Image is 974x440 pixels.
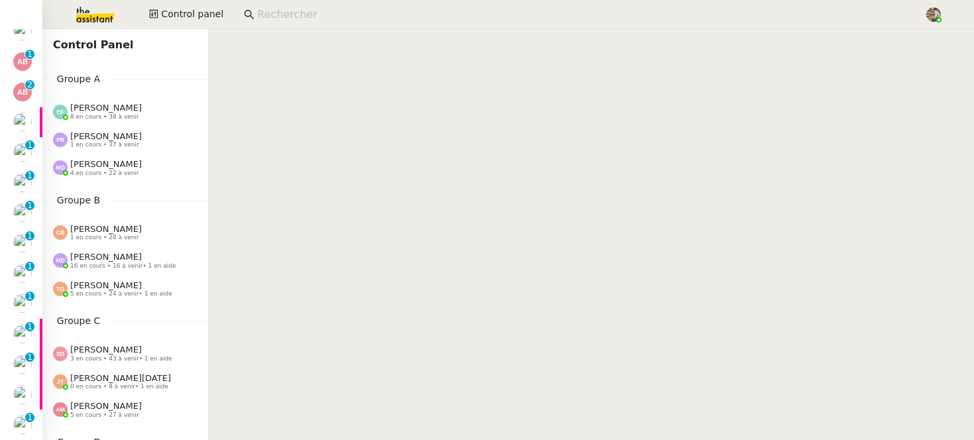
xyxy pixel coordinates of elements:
a: [PERSON_NAME] 3 en cours • 43 à venir• 1 en aide [42,339,208,367]
img: users%2FHIWaaSoTa5U8ssS5t403NQMyZZE3%2Favatar%2Fa4be050e-05fa-4f28-bbe7-e7e8e4788720 [13,174,32,192]
span: • 1 en aide [142,262,176,269]
a: [PERSON_NAME] 16 en cours • 16 à venir• 1 en aide [42,247,208,274]
p: 1 [27,353,32,364]
span: [PERSON_NAME] [70,280,142,290]
img: svg [53,374,68,389]
span: • 1 en aide [139,290,172,297]
nz-badge-sup: 1 [25,140,34,150]
img: users%2FHIWaaSoTa5U8ssS5t403NQMyZZE3%2Favatar%2Fa4be050e-05fa-4f28-bbe7-e7e8e4788720 [13,203,32,222]
a: [PERSON_NAME][DATE] 0 en cours • 8 à venir• 1 en aide [42,368,208,396]
span: 1 en cours • 37 à venir [70,141,139,148]
img: svg [53,160,68,175]
img: users%2FHIWaaSoTa5U8ssS5t403NQMyZZE3%2Favatar%2Fa4be050e-05fa-4f28-bbe7-e7e8e4788720 [13,325,32,343]
span: Groupe A [48,72,109,87]
p: 1 [27,231,32,243]
span: [PERSON_NAME] [70,401,142,411]
nz-badge-sup: 1 [25,171,34,180]
span: 8 en cours • 38 à venir [70,113,139,121]
p: 1 [27,171,32,183]
a: [PERSON_NAME] 5 en cours • 24 à venir• 1 en aide [42,275,208,303]
p: 1 [27,140,32,152]
nz-badge-sup: 1 [25,413,34,422]
img: svg [53,347,68,361]
span: [PERSON_NAME] [70,131,142,141]
span: Groupe B [48,193,109,208]
span: [PERSON_NAME] [70,159,142,169]
img: svg [13,52,32,71]
p: 1 [27,322,32,334]
span: • 1 en aide [135,383,168,390]
img: svg [53,282,68,296]
a: [PERSON_NAME] 5 en cours • 27 à venir [42,396,208,423]
span: 5 en cours • 24 à venir [70,290,172,298]
button: Control panel [141,5,231,24]
img: svg [53,402,68,417]
a: [PERSON_NAME] 8 en cours • 38 à venir [42,97,208,125]
nz-badge-sup: 1 [25,353,34,362]
img: svg [53,253,68,268]
p: 1 [27,292,32,303]
span: [PERSON_NAME] [70,252,142,262]
span: Control Panel [53,38,134,51]
span: 5 en cours • 27 à venir [70,412,139,419]
span: 1 en cours • 28 à venir [70,234,139,241]
a: [PERSON_NAME] 1 en cours • 28 à venir [42,219,208,247]
span: 16 en cours • 16 à venir [70,262,176,270]
img: users%2FHIWaaSoTa5U8ssS5t403NQMyZZE3%2Favatar%2Fa4be050e-05fa-4f28-bbe7-e7e8e4788720 [13,355,32,374]
img: users%2FHIWaaSoTa5U8ssS5t403NQMyZZE3%2Favatar%2Fa4be050e-05fa-4f28-bbe7-e7e8e4788720 [13,143,32,162]
input: Rechercher [257,6,911,24]
span: 0 en cours • 8 à venir [70,383,168,390]
span: 3 en cours • 43 à venir [70,355,172,362]
span: [PERSON_NAME][DATE] [70,373,171,383]
img: svg [13,83,32,101]
nz-badge-sup: 1 [25,262,34,271]
span: [PERSON_NAME] [70,345,142,355]
p: 1 [27,50,32,62]
nz-badge-sup: 1 [25,322,34,331]
p: 1 [27,262,32,274]
a: [PERSON_NAME] 4 en cours • 22 à venir [42,154,208,182]
img: users%2FHIWaaSoTa5U8ssS5t403NQMyZZE3%2Favatar%2Fa4be050e-05fa-4f28-bbe7-e7e8e4788720 [13,234,32,252]
nz-badge-sup: 2 [25,80,34,89]
p: 1 [27,201,32,213]
span: 4 en cours • 22 à venir [70,170,139,177]
img: users%2FHIWaaSoTa5U8ssS5t403NQMyZZE3%2Favatar%2Fa4be050e-05fa-4f28-bbe7-e7e8e4788720 [13,22,32,40]
img: svg [53,225,68,240]
span: • 1 en aide [139,355,172,362]
nz-badge-sup: 1 [25,292,34,301]
p: 2 [27,80,32,92]
span: Groupe C [48,313,109,329]
img: users%2FHIWaaSoTa5U8ssS5t403NQMyZZE3%2Favatar%2Fa4be050e-05fa-4f28-bbe7-e7e8e4788720 [13,415,32,434]
nz-badge-sup: 1 [25,231,34,241]
img: 388bd129-7e3b-4cb1-84b4-92a3d763e9b7 [926,7,941,22]
nz-badge-sup: 1 [25,50,34,59]
span: [PERSON_NAME] [70,224,142,234]
p: 1 [27,413,32,425]
nz-badge-sup: 1 [25,201,34,210]
img: svg [53,105,68,119]
span: [PERSON_NAME] [70,103,142,113]
img: users%2FHIWaaSoTa5U8ssS5t403NQMyZZE3%2Favatar%2Fa4be050e-05fa-4f28-bbe7-e7e8e4788720 [13,386,32,404]
img: svg [53,133,68,147]
span: Control panel [161,7,223,22]
img: users%2FHIWaaSoTa5U8ssS5t403NQMyZZE3%2Favatar%2Fa4be050e-05fa-4f28-bbe7-e7e8e4788720 [13,264,32,283]
img: users%2FHIWaaSoTa5U8ssS5t403NQMyZZE3%2Favatar%2Fa4be050e-05fa-4f28-bbe7-e7e8e4788720 [13,113,32,131]
a: [PERSON_NAME] 1 en cours • 37 à venir [42,126,208,154]
img: users%2FHIWaaSoTa5U8ssS5t403NQMyZZE3%2Favatar%2Fa4be050e-05fa-4f28-bbe7-e7e8e4788720 [13,294,32,313]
